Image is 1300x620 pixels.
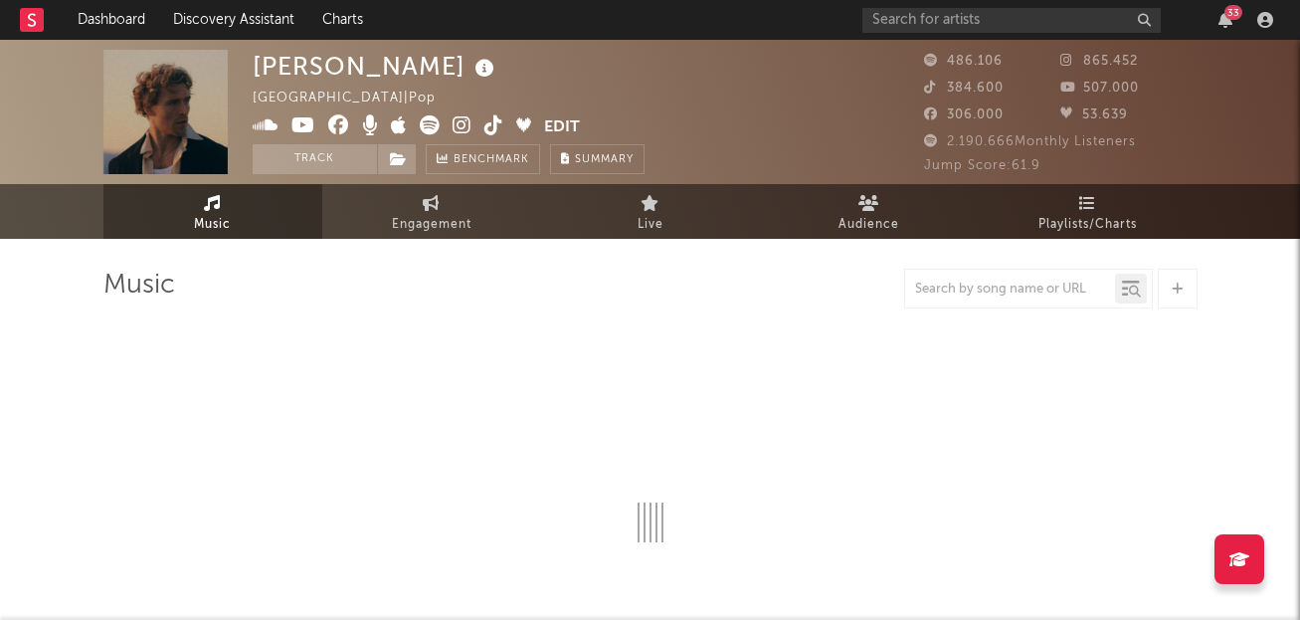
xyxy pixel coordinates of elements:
span: 53.639 [1060,108,1128,121]
button: Edit [544,115,580,140]
span: Engagement [392,213,471,237]
span: Benchmark [454,148,529,172]
button: 33 [1218,12,1232,28]
input: Search by song name or URL [905,282,1115,298]
a: Playlists/Charts [979,184,1198,239]
span: 306.000 [924,108,1004,121]
span: Live [638,213,663,237]
a: Audience [760,184,979,239]
div: [GEOGRAPHIC_DATA] | Pop [253,87,459,110]
span: 486.106 [924,55,1003,68]
a: Engagement [322,184,541,239]
button: Summary [550,144,645,174]
span: Summary [575,154,634,165]
span: Audience [838,213,899,237]
input: Search for artists [862,8,1161,33]
span: 507.000 [1060,82,1139,95]
span: 2.190.666 Monthly Listeners [924,135,1136,148]
a: Benchmark [426,144,540,174]
span: Music [194,213,231,237]
span: Jump Score: 61.9 [924,159,1040,172]
span: 384.600 [924,82,1004,95]
button: Track [253,144,377,174]
a: Live [541,184,760,239]
div: 33 [1224,5,1242,20]
span: Playlists/Charts [1038,213,1137,237]
span: 865.452 [1060,55,1138,68]
div: [PERSON_NAME] [253,50,499,83]
a: Music [103,184,322,239]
